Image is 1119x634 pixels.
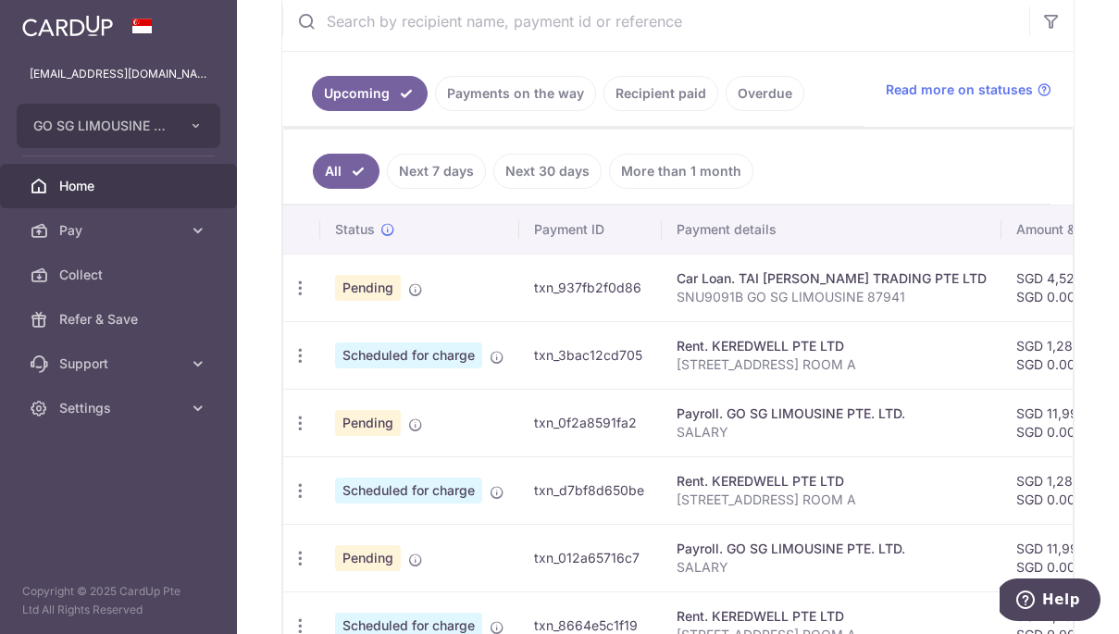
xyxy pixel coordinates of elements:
span: GO SG LIMOUSINE PTE. LTD. [33,117,170,135]
button: GO SG LIMOUSINE PTE. LTD. [17,104,220,148]
span: Scheduled for charge [335,342,482,368]
a: Payments on the way [435,76,596,111]
th: Payment details [662,205,1001,254]
a: All [313,154,379,189]
p: SALARY [677,423,987,441]
td: txn_0f2a8591fa2 [519,389,662,456]
span: Status [335,220,375,239]
span: Amount & GST [1016,220,1105,239]
p: [STREET_ADDRESS] ROOM A [677,491,987,509]
span: Scheduled for charge [335,478,482,503]
p: SALARY [677,558,987,577]
span: Pending [335,275,401,301]
div: Payroll. GO SG LIMOUSINE PTE. LTD. [677,540,987,558]
div: Rent. KEREDWELL PTE LTD [677,337,987,355]
div: Payroll. GO SG LIMOUSINE PTE. LTD. [677,404,987,423]
iframe: Opens a widget where you can find more information [1000,578,1100,625]
a: Upcoming [312,76,428,111]
span: Pay [59,221,181,240]
span: Home [59,177,181,195]
p: [EMAIL_ADDRESS][DOMAIN_NAME] [30,65,207,83]
p: [STREET_ADDRESS] ROOM A [677,355,987,374]
a: Next 7 days [387,154,486,189]
div: Rent. KEREDWELL PTE LTD [677,472,987,491]
span: Read more on statuses [886,81,1033,99]
span: Collect [59,266,181,284]
td: txn_3bac12cd705 [519,321,662,389]
span: Support [59,354,181,373]
span: Pending [335,410,401,436]
span: Refer & Save [59,310,181,329]
img: CardUp [22,15,113,37]
div: Rent. KEREDWELL PTE LTD [677,607,987,626]
a: More than 1 month [609,154,753,189]
div: Car Loan. TAI [PERSON_NAME] TRADING PTE LTD [677,269,987,288]
th: Payment ID [519,205,662,254]
span: Pending [335,545,401,571]
td: txn_937fb2f0d86 [519,254,662,321]
span: Settings [59,399,181,417]
a: Read more on statuses [886,81,1051,99]
a: Overdue [726,76,804,111]
a: Recipient paid [603,76,718,111]
a: Next 30 days [493,154,602,189]
p: SNU9091B GO SG LIMOUSINE 87941 [677,288,987,306]
td: txn_d7bf8d650be [519,456,662,524]
td: txn_012a65716c7 [519,524,662,591]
